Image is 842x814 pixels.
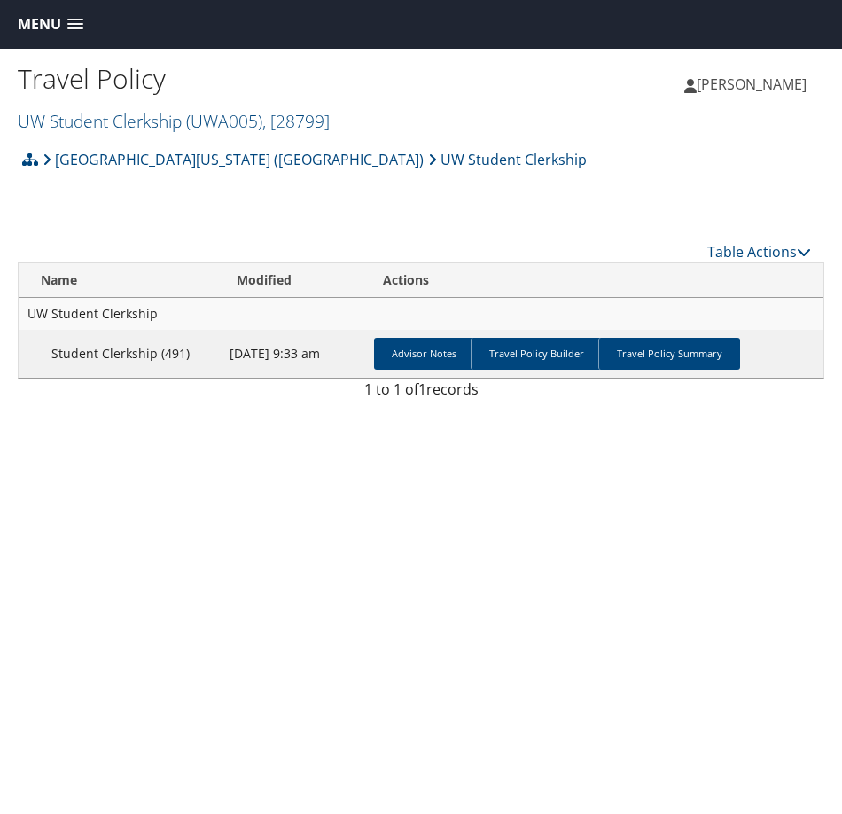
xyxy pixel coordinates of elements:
[707,242,811,262] a: Table Actions
[221,330,367,378] td: [DATE] 9:33 am
[262,109,330,133] span: , [ 28799 ]
[19,298,823,330] td: UW Student Clerkship
[19,263,221,298] th: Name: activate to sort column ascending
[221,263,367,298] th: Modified: activate to sort column ascending
[186,109,262,133] span: ( UWA005 )
[471,338,602,370] a: Travel Policy Builder
[684,58,824,111] a: [PERSON_NAME]
[43,142,424,177] a: [GEOGRAPHIC_DATA][US_STATE] ([GEOGRAPHIC_DATA])
[374,338,474,370] a: Advisor Notes
[418,380,426,399] span: 1
[367,263,823,298] th: Actions
[31,379,811,409] div: 1 to 1 of records
[19,330,221,378] td: Student Clerkship (491)
[697,74,807,94] span: [PERSON_NAME]
[9,10,92,39] a: Menu
[18,16,61,33] span: Menu
[598,338,740,370] a: Travel Policy Summary
[428,142,587,177] a: UW Student Clerkship
[18,60,421,98] h1: Travel Policy
[18,109,330,133] a: UW Student Clerkship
